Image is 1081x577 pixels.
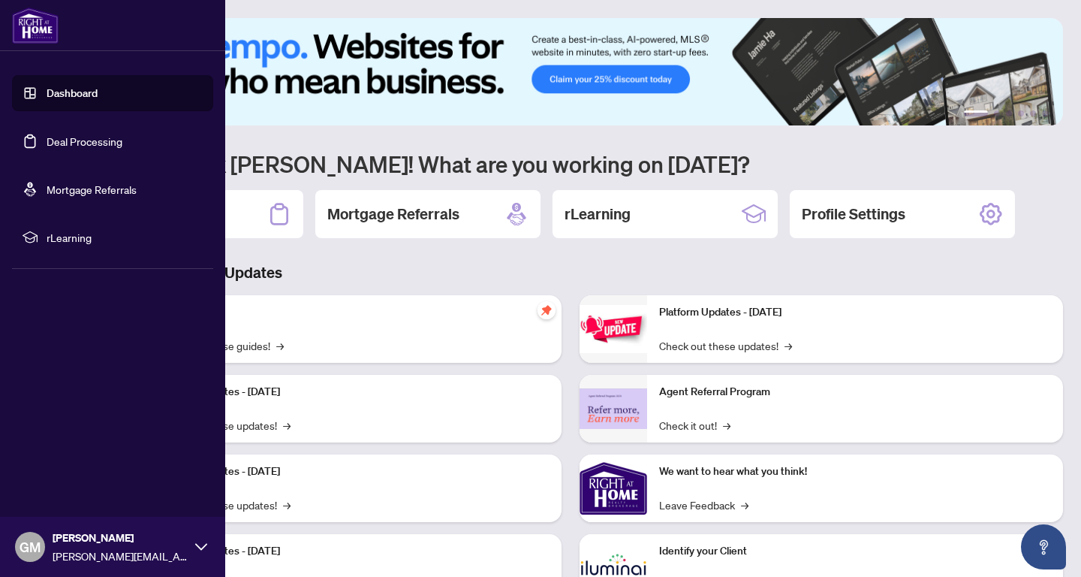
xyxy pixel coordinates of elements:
[276,337,284,354] span: →
[283,497,291,513] span: →
[327,204,459,225] h2: Mortgage Referrals
[158,384,550,400] p: Platform Updates - [DATE]
[580,305,647,352] img: Platform Updates - June 23, 2025
[964,110,988,116] button: 1
[565,204,631,225] h2: rLearning
[784,337,792,354] span: →
[537,301,556,319] span: pushpin
[580,455,647,522] img: We want to hear what you think!
[53,530,188,546] span: [PERSON_NAME]
[723,417,730,434] span: →
[741,497,748,513] span: →
[802,204,905,225] h2: Profile Settings
[994,110,1000,116] button: 2
[1042,110,1048,116] button: 6
[1006,110,1012,116] button: 3
[158,464,550,480] p: Platform Updates - [DATE]
[1018,110,1024,116] button: 4
[580,388,647,430] img: Agent Referral Program
[283,417,291,434] span: →
[47,134,122,148] a: Deal Processing
[47,183,137,196] a: Mortgage Referrals
[659,464,1051,480] p: We want to hear what you think!
[659,417,730,434] a: Check it out!→
[47,229,203,246] span: rLearning
[158,543,550,560] p: Platform Updates - [DATE]
[659,304,1051,321] p: Platform Updates - [DATE]
[47,86,98,100] a: Dashboard
[659,384,1051,400] p: Agent Referral Program
[1021,524,1066,569] button: Open asap
[659,497,748,513] a: Leave Feedback→
[78,150,1063,178] h1: Welcome back [PERSON_NAME]! What are you working on [DATE]?
[78,262,1063,283] h3: Brokerage & Industry Updates
[78,18,1063,125] img: Slide 0
[158,304,550,321] p: Self-Help
[659,543,1051,560] p: Identify your Client
[12,8,59,44] img: logo
[53,548,188,564] span: [PERSON_NAME][EMAIL_ADDRESS][DOMAIN_NAME]
[659,337,792,354] a: Check out these updates!→
[20,536,41,557] span: GM
[1030,110,1036,116] button: 5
